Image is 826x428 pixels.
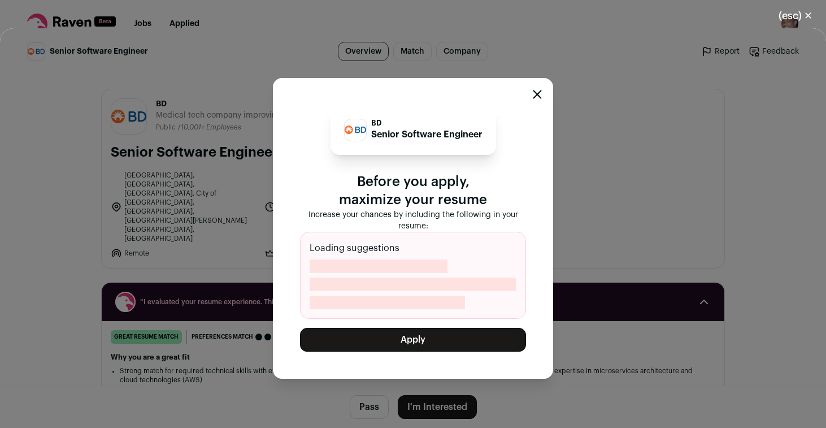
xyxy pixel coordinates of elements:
div: Loading suggestions [300,232,526,319]
img: 4790ddf9c68e437f657af68011a1cbd30c7a61292ce9657cd8ba6740285a9d7d.png [345,126,366,134]
button: Apply [300,328,526,352]
p: Before you apply, maximize your resume [300,173,526,209]
p: Increase your chances by including the following in your resume: [300,209,526,232]
p: Senior Software Engineer [371,128,482,141]
button: Close modal [765,3,826,28]
button: Close modal [533,90,542,99]
p: BD [371,119,482,128]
